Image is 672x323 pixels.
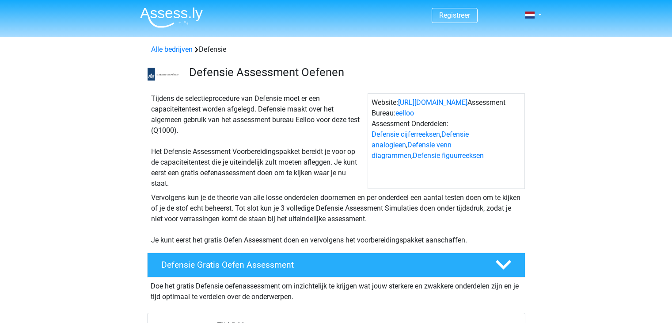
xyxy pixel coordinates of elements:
h4: Defensie Gratis Oefen Assessment [161,260,481,270]
h3: Defensie Assessment Oefenen [189,65,518,79]
div: Tijdens de selectieprocedure van Defensie moet er een capaciteitentest worden afgelegd. Defensie ... [148,93,368,189]
a: Registreer [439,11,470,19]
a: Defensie figuurreeksen [413,151,484,160]
div: Website: Assessment Bureau: Assessment Onderdelen: , , , [368,93,525,189]
a: Defensie cijferreeksen [372,130,440,138]
a: [URL][DOMAIN_NAME] [398,98,467,107]
a: eelloo [395,109,414,117]
a: Defensie analogieen [372,130,469,149]
div: Vervolgens kun je de theorie van alle losse onderdelen doornemen en per onderdeel een aantal test... [148,192,525,246]
img: Assessly [140,7,203,28]
div: Doe het gratis Defensie oefenassessment om inzichtelijk te krijgen wat jouw sterkere en zwakkere ... [147,277,525,302]
div: Defensie [148,44,525,55]
a: Defensie Gratis Oefen Assessment [144,253,529,277]
a: Alle bedrijven [151,45,193,54]
a: Defensie venn diagrammen [372,141,452,160]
